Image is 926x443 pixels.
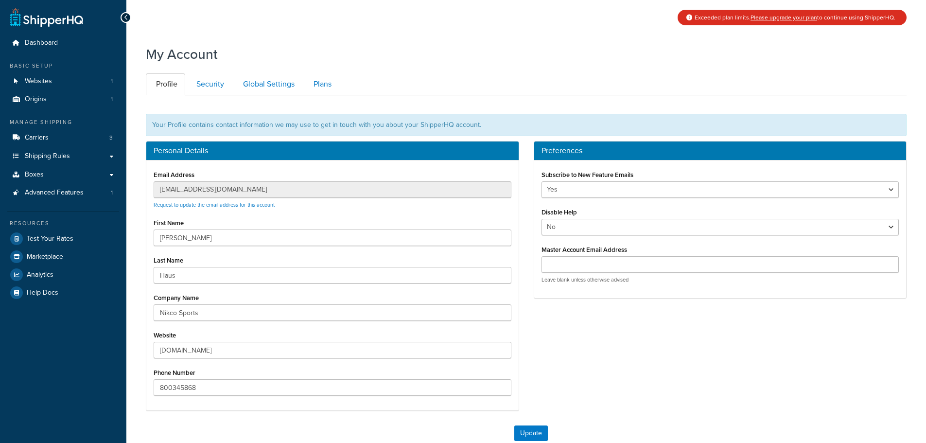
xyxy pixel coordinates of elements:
[27,289,58,297] span: Help Docs
[25,171,44,179] span: Boxes
[7,129,119,147] a: Carriers 3
[154,294,199,301] label: Company Name
[27,271,53,279] span: Analytics
[7,219,119,228] div: Resources
[27,253,63,261] span: Marketplace
[7,72,119,90] a: Websites 1
[25,152,70,160] span: Shipping Rules
[233,73,302,95] a: Global Settings
[542,246,627,253] label: Master Account Email Address
[7,166,119,184] a: Boxes
[7,90,119,108] a: Origins 1
[542,146,899,155] h3: Preferences
[25,189,84,197] span: Advanced Features
[154,369,195,376] label: Phone Number
[7,284,119,301] a: Help Docs
[111,95,113,104] span: 1
[10,7,83,27] a: ShipperHQ Home
[146,114,907,136] div: Your Profile contains contact information we may use to get in touch with you about your ShipperH...
[25,134,49,142] span: Carriers
[111,77,113,86] span: 1
[695,13,895,22] span: Exceeded plan limits. to continue using ShipperHQ.
[154,171,194,178] label: Email Address
[751,13,817,22] a: Please upgrade your plan
[542,209,577,216] label: Disable Help
[7,147,119,165] a: Shipping Rules
[154,332,176,339] label: Website
[27,235,73,243] span: Test Your Rates
[154,219,184,227] label: First Name
[154,257,183,264] label: Last Name
[7,90,119,108] li: Origins
[7,266,119,284] a: Analytics
[7,184,119,202] li: Advanced Features
[7,62,119,70] div: Basic Setup
[154,146,511,155] h3: Personal Details
[154,201,275,209] a: Request to update the email address for this account
[25,95,47,104] span: Origins
[7,34,119,52] a: Dashboard
[146,45,218,64] h1: My Account
[7,230,119,248] a: Test Your Rates
[7,129,119,147] li: Carriers
[7,184,119,202] a: Advanced Features 1
[111,189,113,197] span: 1
[146,73,185,95] a: Profile
[25,39,58,47] span: Dashboard
[7,72,119,90] li: Websites
[542,171,633,178] label: Subscribe to New Feature Emails
[303,73,339,95] a: Plans
[542,276,899,284] p: Leave blank unless otherwise advised
[186,73,232,95] a: Security
[25,77,52,86] span: Websites
[7,118,119,126] div: Manage Shipping
[514,425,548,441] button: Update
[109,134,113,142] span: 3
[7,248,119,266] a: Marketplace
